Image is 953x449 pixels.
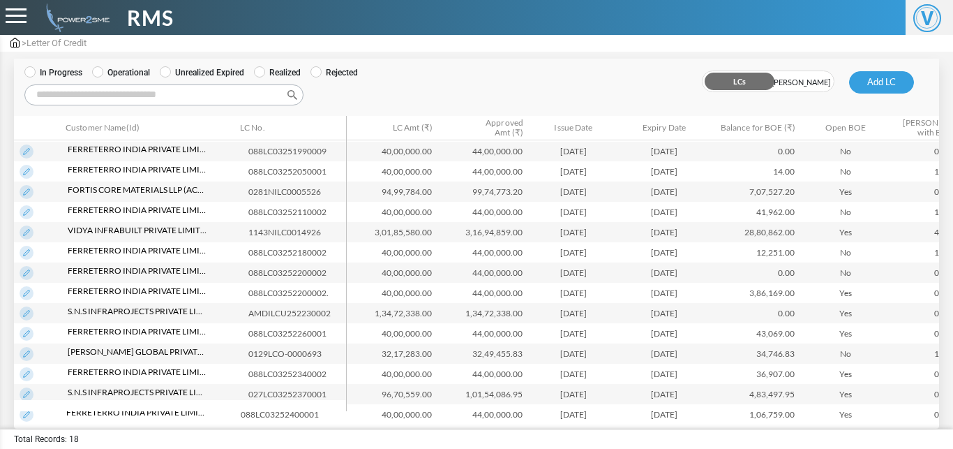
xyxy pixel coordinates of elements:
[710,303,800,323] td: 0.00
[310,66,358,79] label: Rejected
[347,384,437,404] td: 96,70,559.00
[24,66,82,79] label: In Progress
[437,222,528,242] td: 3,16,94,859.00
[68,265,207,277] span: Ferreterro India Private Limited (ACC0005516)
[68,285,207,297] span: Ferreterro India Private Limited (ACC0005516)
[619,404,710,425] td: [DATE]
[243,222,359,242] td: 1143NILC0014926
[243,161,359,182] td: 088LC03252050001
[710,116,800,140] th: Balance for BOE (₹): activate to sort column ascending
[347,364,437,384] td: 40,00,000.00
[20,388,33,402] img: View LC
[800,384,891,404] td: Yes
[347,141,437,161] td: 40,00,000.00
[347,182,437,202] td: 94,99,784.00
[66,406,206,419] span: Ferreterro India Private Limited (ACC0005516)
[528,303,619,323] td: [DATE]
[528,116,619,140] th: Issue Date: activate to sort column ascending
[437,344,528,364] td: 32,49,455.83
[619,161,710,182] td: [DATE]
[61,116,235,140] th: Customer Name(Id): activate to sort column ascending
[20,185,33,199] img: View LC
[243,141,359,161] td: 088LC03251990009
[710,182,800,202] td: 7,07,527.20
[619,202,710,222] td: [DATE]
[243,283,359,303] td: 088LC03252200002.
[235,116,347,140] th: LC No.: activate to sort column ascending
[528,222,619,242] td: [DATE]
[849,71,914,94] button: Add LC
[710,263,800,283] td: 0.00
[800,182,891,202] td: Yes
[528,384,619,404] td: [DATE]
[68,386,207,399] span: S.n.s Infraprojects Private Limited (ACC0330207)
[347,344,437,364] td: 32,17,283.00
[243,263,359,283] td: 088LC03252200002
[437,303,528,323] td: 1,34,72,338.00
[710,141,800,161] td: 0.00
[347,404,437,425] td: 40,00,000.00
[254,66,301,79] label: Realized
[347,283,437,303] td: 40,00,000.00
[528,283,619,303] td: [DATE]
[20,307,33,321] img: View LC
[347,263,437,283] td: 40,00,000.00
[243,364,359,384] td: 088LC03252340002
[619,283,710,303] td: [DATE]
[437,141,528,161] td: 44,00,000.00
[619,303,710,323] td: [DATE]
[20,367,33,381] img: View LC
[528,344,619,364] td: [DATE]
[68,163,207,176] span: Ferreterro India Private Limited (ACC0005516)
[619,384,710,404] td: [DATE]
[68,244,207,257] span: Ferreterro India Private Limited (ACC0005516)
[347,116,437,140] th: LC Amt (₹): activate to sort column ascending
[68,224,207,237] span: Vidya Infrabuilt Private Limited (ACC1589263)
[10,38,20,47] img: admin
[710,384,800,404] td: 4,83,497.95
[20,205,33,219] img: View LC
[619,222,710,242] td: [DATE]
[347,161,437,182] td: 40,00,000.00
[20,165,33,179] img: View LC
[24,84,303,105] input: Search:
[347,303,437,323] td: 1,34,72,338.00
[437,323,528,344] td: 44,00,000.00
[40,3,110,32] img: admin
[347,202,437,222] td: 40,00,000.00
[68,305,207,318] span: S.n.s Infraprojects Private Limited (ACC0330207)
[800,263,891,283] td: No
[243,303,359,323] td: AMDILCU252230002
[800,141,891,161] td: No
[14,433,79,446] span: Total Records: 18
[20,286,33,300] img: View LC
[20,347,33,361] img: View LC
[710,344,800,364] td: 34,746.83
[528,202,619,222] td: [DATE]
[243,323,359,344] td: 088LC03252260001
[703,71,768,93] span: LCs
[800,323,891,344] td: Yes
[437,242,528,263] td: 44,00,000.00
[800,364,891,384] td: Yes
[437,384,528,404] td: 1,01,54,086.95
[243,242,359,263] td: 088LC03252180002
[68,325,207,338] span: Ferreterro India Private Limited (ACC0005516)
[710,202,800,222] td: 41,962.00
[20,327,33,341] img: View LC
[619,323,710,344] td: [DATE]
[68,143,207,156] span: Ferreterro India Private Limited (ACC0005516)
[528,182,619,202] td: [DATE]
[710,404,800,425] td: 1,06,759.00
[710,161,800,182] td: 14.00
[437,202,528,222] td: 44,00,000.00
[528,404,619,425] td: [DATE]
[800,222,891,242] td: Yes
[800,161,891,182] td: No
[27,38,87,48] span: Letter Of Credit
[619,182,710,202] td: [DATE]
[437,161,528,182] td: 44,00,000.00
[528,263,619,283] td: [DATE]
[710,364,800,384] td: 36,907.00
[800,283,891,303] td: Yes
